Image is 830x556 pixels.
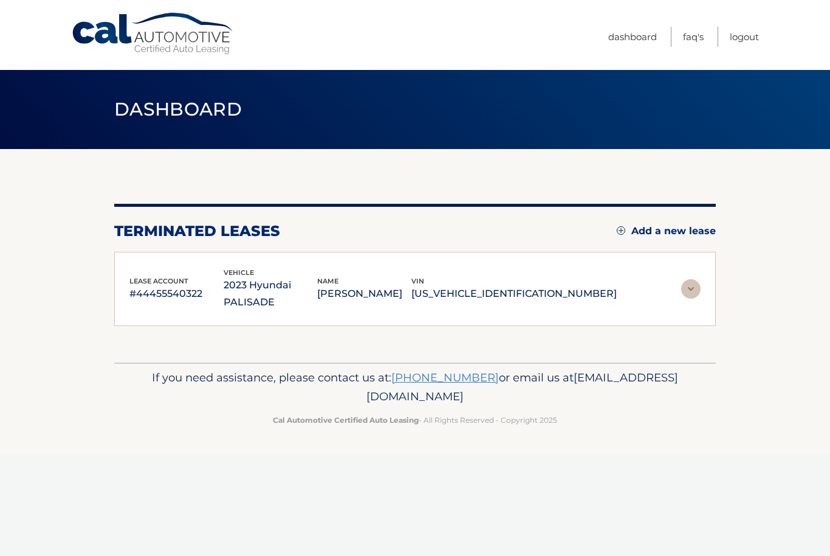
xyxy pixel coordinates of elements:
[122,368,708,407] p: If you need assistance, please contact us at: or email us at
[617,226,625,235] img: add.svg
[411,277,424,285] span: vin
[608,27,657,47] a: Dashboard
[617,225,716,237] a: Add a new lease
[411,285,617,302] p: [US_VEHICLE_IDENTIFICATION_NUMBER]
[129,277,188,285] span: lease account
[114,222,280,240] h2: terminated leases
[730,27,759,47] a: Logout
[129,285,224,302] p: #44455540322
[224,268,254,277] span: vehicle
[122,414,708,426] p: - All Rights Reserved - Copyright 2025
[317,285,411,302] p: [PERSON_NAME]
[114,98,242,120] span: Dashboard
[681,279,701,299] img: accordion-rest.svg
[683,27,704,47] a: FAQ's
[71,12,235,55] a: Cal Automotive
[391,370,499,384] a: [PHONE_NUMBER]
[317,277,338,285] span: name
[224,277,318,311] p: 2023 Hyundai PALISADE
[273,415,419,425] strong: Cal Automotive Certified Auto Leasing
